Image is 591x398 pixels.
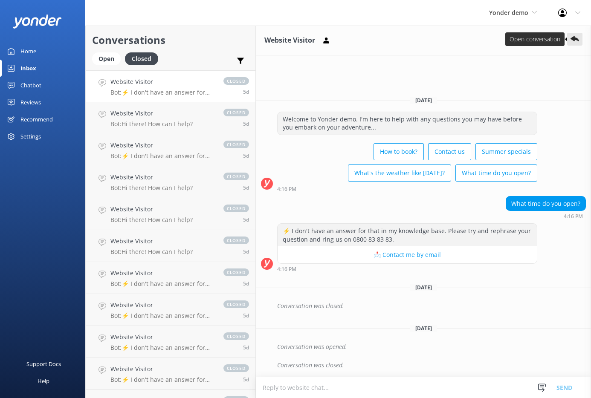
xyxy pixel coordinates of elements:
button: Contact us [428,143,471,160]
div: 2025-09-15T21:12:31.732 [261,299,586,313]
div: Inbox [20,60,36,77]
strong: 4:16 PM [564,214,583,219]
div: Conversation was opened. [277,340,586,354]
span: closed [223,364,249,372]
div: Sep 10 2025 11:16pm (UTC -05:00) America/Chicago [277,266,537,272]
a: Website VisitorBot:⚡ I don't have an answer for that in my knowledge base. Please try and rephras... [86,70,255,102]
button: Summer specials [475,143,537,160]
div: 2025-09-16T21:42:28.725 [261,358,586,372]
h4: Website Visitor [110,173,193,182]
span: Sep 10 2025 10:24pm (UTC -05:00) America/Chicago [243,344,249,351]
span: Sep 10 2025 10:34pm (UTC -05:00) America/Chicago [243,216,249,223]
span: closed [223,205,249,212]
p: Bot: ⚡ I don't have an answer for that in my knowledge base. Please try and rephrase your questio... [110,376,215,384]
span: closed [223,141,249,148]
span: Sep 10 2025 10:27pm (UTC -05:00) America/Chicago [243,280,249,287]
span: Sep 10 2025 10:28pm (UTC -05:00) America/Chicago [243,248,249,255]
h3: Website Visitor [264,35,315,46]
a: Open [92,54,125,63]
strong: 4:16 PM [277,267,296,272]
p: Bot: ⚡ I don't have an answer for that in my knowledge base. Please try and rephrase your questio... [110,280,215,288]
a: Website VisitorBot:⚡ I don't have an answer for that in my knowledge base. Please try and rephras... [86,134,255,166]
a: Website VisitorBot:⚡ I don't have an answer for that in my knowledge base. Please try and rephras... [86,326,255,358]
h4: Website Visitor [110,268,215,278]
p: Bot: Hi there! How can I help? [110,248,193,256]
div: Conversation was closed. [277,299,586,313]
div: Home [20,43,36,60]
a: Website VisitorBot:⚡ I don't have an answer for that in my knowledge base. Please try and rephras... [86,294,255,326]
div: Support Docs [26,355,61,372]
span: closed [223,236,249,244]
div: Recommend [20,111,53,128]
a: Website VisitorBot:Hi there! How can I help?closed5d [86,198,255,230]
h4: Website Visitor [110,141,215,150]
h4: Website Visitor [110,109,193,118]
h4: Website Visitor [110,332,215,342]
span: Sep 10 2025 10:23pm (UTC -05:00) America/Chicago [243,376,249,383]
span: [DATE] [410,325,437,332]
div: Open [92,52,121,65]
span: Sep 10 2025 10:35pm (UTC -05:00) America/Chicago [243,152,249,159]
div: Closed [125,52,158,65]
img: yonder-white-logo.png [13,14,62,29]
a: Website VisitorBot:⚡ I don't have an answer for that in my knowledge base. Please try and rephras... [86,358,255,390]
div: ⚡ I don't have an answer for that in my knowledge base. Please try and rephrase your question and... [278,224,537,246]
a: Website VisitorBot:⚡ I don't have an answer for that in my knowledge base. Please try and rephras... [86,262,255,294]
div: Sep 10 2025 11:16pm (UTC -05:00) America/Chicago [277,186,537,192]
p: Bot: ⚡ I don't have an answer for that in my knowledge base. Please try and rephrase your questio... [110,89,215,96]
div: Chatbot [20,77,41,94]
p: Bot: Hi there! How can I help? [110,216,193,224]
h4: Website Visitor [110,77,215,87]
span: Sep 10 2025 11:14pm (UTC -05:00) America/Chicago [243,120,249,127]
a: Website VisitorBot:Hi there! How can I help?closed5d [86,102,255,134]
div: Sep 10 2025 11:16pm (UTC -05:00) America/Chicago [506,213,586,219]
p: Bot: ⚡ I don't have an answer for that in my knowledge base. Please try and rephrase your questio... [110,152,215,160]
span: [DATE] [410,284,437,291]
a: Website VisitorBot:Hi there! How can I help?closed5d [86,230,255,262]
p: Bot: Hi there! How can I help? [110,120,193,128]
h2: Conversations [92,32,249,48]
strong: 4:16 PM [277,187,296,192]
a: Closed [125,54,162,63]
div: Welcome to Yonder demo. I'm here to help with any questions you may have before you embark on you... [278,112,537,135]
h4: Website Visitor [110,300,215,310]
span: closed [223,332,249,340]
button: What's the weather like [DATE]? [348,164,451,182]
button: What time do you open? [455,164,537,182]
span: Sep 10 2025 11:16pm (UTC -05:00) America/Chicago [243,88,249,95]
span: Sep 10 2025 10:26pm (UTC -05:00) America/Chicago [243,312,249,319]
div: Settings [20,128,41,145]
h4: Website Visitor [110,236,193,246]
span: closed [223,173,249,180]
div: Conversation was closed. [277,358,586,372]
div: Reviews [20,94,41,111]
button: 📩 Contact me by email [278,246,537,263]
div: What time do you open? [506,196,585,211]
a: Website VisitorBot:Hi there! How can I help?closed5d [86,166,255,198]
span: [DATE] [410,97,437,104]
span: closed [223,300,249,308]
h4: Website Visitor [110,364,215,374]
div: Help [38,372,49,389]
p: Bot: ⚡ I don't have an answer for that in my knowledge base. Please try and rephrase your questio... [110,344,215,352]
span: closed [223,268,249,276]
span: closed [223,77,249,85]
span: closed [223,109,249,116]
span: Sep 10 2025 10:35pm (UTC -05:00) America/Chicago [243,184,249,191]
p: Bot: Hi there! How can I help? [110,184,193,192]
button: How to book? [374,143,424,160]
div: 2025-09-16T21:26:19.033 [261,340,586,354]
span: Yonder demo [489,9,528,17]
h4: Website Visitor [110,205,193,214]
p: Bot: ⚡ I don't have an answer for that in my knowledge base. Please try and rephrase your questio... [110,312,215,320]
